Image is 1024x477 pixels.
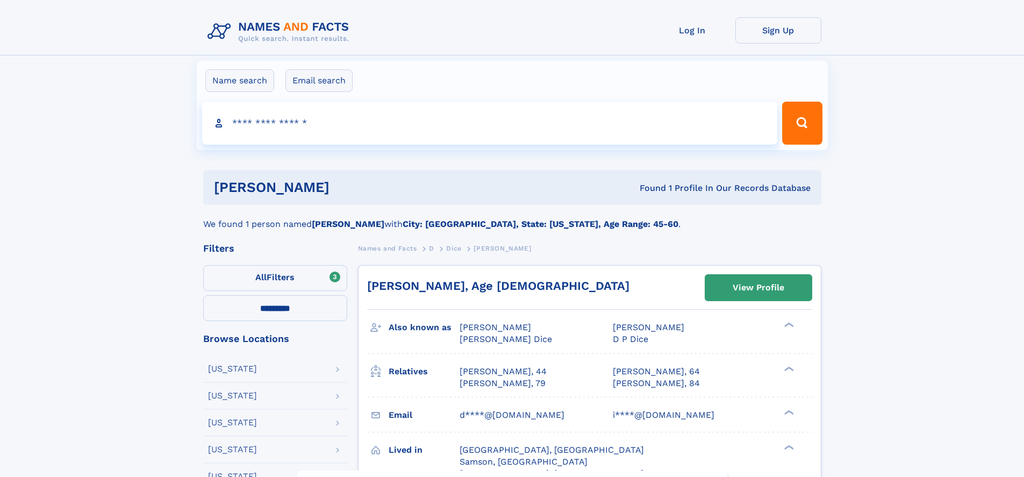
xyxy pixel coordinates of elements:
[285,69,353,92] label: Email search
[484,182,811,194] div: Found 1 Profile In Our Records Database
[735,17,821,44] a: Sign Up
[613,378,700,389] a: [PERSON_NAME], 84
[429,241,434,255] a: D
[649,17,735,44] a: Log In
[782,365,794,372] div: ❯
[782,102,822,145] button: Search Button
[460,445,644,455] span: [GEOGRAPHIC_DATA], [GEOGRAPHIC_DATA]
[705,275,812,301] a: View Profile
[782,444,794,451] div: ❯
[782,409,794,416] div: ❯
[403,219,678,229] b: City: [GEOGRAPHIC_DATA], State: [US_STATE], Age Range: 45-60
[208,391,257,400] div: [US_STATE]
[446,245,461,252] span: Dice
[203,205,821,231] div: We found 1 person named with .
[429,245,434,252] span: D
[203,17,358,46] img: Logo Names and Facts
[214,181,485,194] h1: [PERSON_NAME]
[474,245,531,252] span: [PERSON_NAME]
[389,318,460,337] h3: Also known as
[460,378,546,389] a: [PERSON_NAME], 79
[358,241,417,255] a: Names and Facts
[460,334,552,344] span: [PERSON_NAME] Dice
[208,445,257,454] div: [US_STATE]
[460,366,547,378] a: [PERSON_NAME], 44
[208,365,257,373] div: [US_STATE]
[389,362,460,381] h3: Relatives
[367,279,629,293] a: [PERSON_NAME], Age [DEMOGRAPHIC_DATA]
[208,418,257,427] div: [US_STATE]
[203,265,347,291] label: Filters
[733,275,784,300] div: View Profile
[446,241,461,255] a: Dice
[613,322,684,332] span: [PERSON_NAME]
[613,334,648,344] span: D P Dice
[205,69,274,92] label: Name search
[255,272,267,282] span: All
[389,406,460,424] h3: Email
[202,102,778,145] input: search input
[460,457,588,467] span: Samson, [GEOGRAPHIC_DATA]
[613,366,700,378] a: [PERSON_NAME], 64
[203,244,347,253] div: Filters
[460,322,531,332] span: [PERSON_NAME]
[782,322,794,329] div: ❯
[389,441,460,459] h3: Lived in
[312,219,384,229] b: [PERSON_NAME]
[203,334,347,344] div: Browse Locations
